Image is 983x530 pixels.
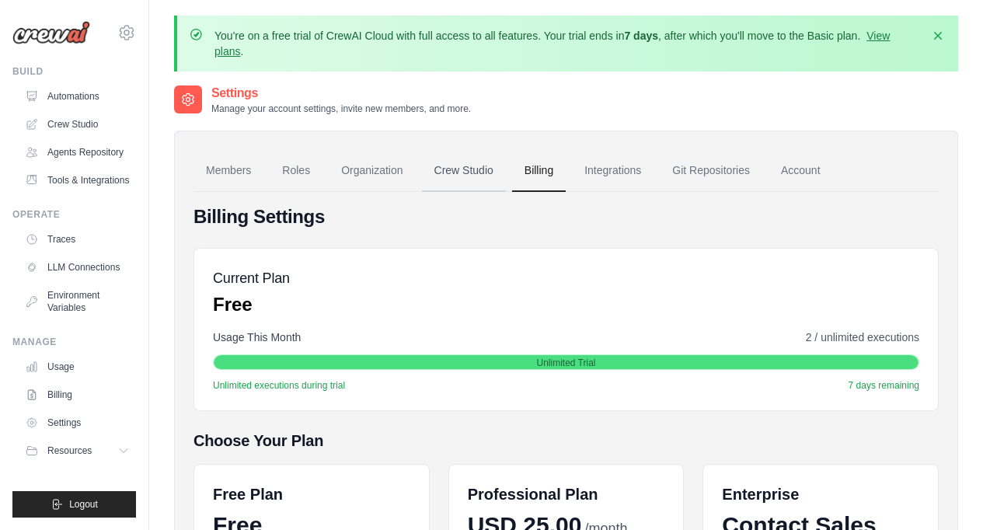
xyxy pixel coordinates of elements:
a: Agents Repository [19,140,136,165]
h6: Free Plan [213,483,283,505]
a: Account [769,150,833,192]
span: 2 / unlimited executions [806,330,919,345]
div: Build [12,65,136,78]
a: Traces [19,227,136,252]
a: Organization [329,150,415,192]
span: Resources [47,445,92,457]
p: Manage your account settings, invite new members, and more. [211,103,471,115]
h6: Enterprise [722,483,919,505]
p: Free [213,292,290,317]
strong: 7 days [624,30,658,42]
a: Automations [19,84,136,109]
a: Members [193,150,263,192]
a: Crew Studio [422,150,506,192]
a: Tools & Integrations [19,168,136,193]
a: Billing [19,382,136,407]
h5: Choose Your Plan [193,430,939,452]
div: Operate [12,208,136,221]
button: Resources [19,438,136,463]
a: Integrations [572,150,654,192]
p: You're on a free trial of CrewAI Cloud with full access to all features. Your trial ends in , aft... [214,28,921,59]
span: Unlimited executions during trial [213,379,345,392]
span: Usage This Month [213,330,301,345]
a: Environment Variables [19,283,136,320]
button: Logout [12,491,136,518]
a: LLM Connections [19,255,136,280]
a: Billing [512,150,566,192]
a: Crew Studio [19,112,136,137]
h6: Professional Plan [468,483,598,505]
span: 7 days remaining [849,379,919,392]
span: Logout [69,498,98,511]
div: Manage [12,336,136,348]
a: Settings [19,410,136,435]
h2: Settings [211,84,471,103]
h4: Billing Settings [193,204,939,229]
h5: Current Plan [213,267,290,289]
img: Logo [12,21,90,44]
a: Roles [270,150,322,192]
span: Unlimited Trial [536,357,595,369]
a: Git Repositories [660,150,762,192]
a: Usage [19,354,136,379]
